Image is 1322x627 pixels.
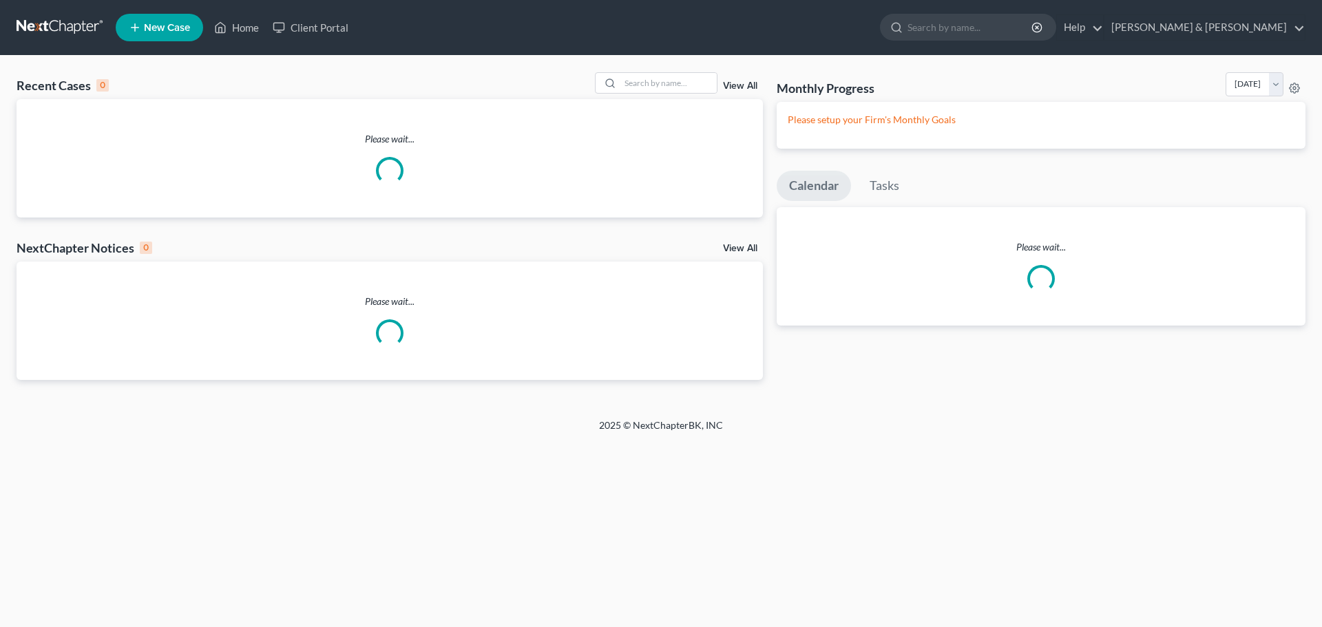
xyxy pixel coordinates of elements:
[17,132,763,146] p: Please wait...
[788,113,1294,127] p: Please setup your Firm's Monthly Goals
[857,171,912,201] a: Tasks
[144,23,190,33] span: New Case
[907,14,1034,40] input: Search by name...
[17,77,109,94] div: Recent Cases
[96,79,109,92] div: 0
[269,418,1053,443] div: 2025 © NextChapterBK, INC
[777,171,851,201] a: Calendar
[207,15,266,40] a: Home
[777,80,874,96] h3: Monthly Progress
[620,73,717,93] input: Search by name...
[140,242,152,254] div: 0
[723,244,757,253] a: View All
[17,295,763,308] p: Please wait...
[1057,15,1103,40] a: Help
[266,15,355,40] a: Client Portal
[1104,15,1305,40] a: [PERSON_NAME] & [PERSON_NAME]
[777,240,1305,254] p: Please wait...
[17,240,152,256] div: NextChapter Notices
[723,81,757,91] a: View All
